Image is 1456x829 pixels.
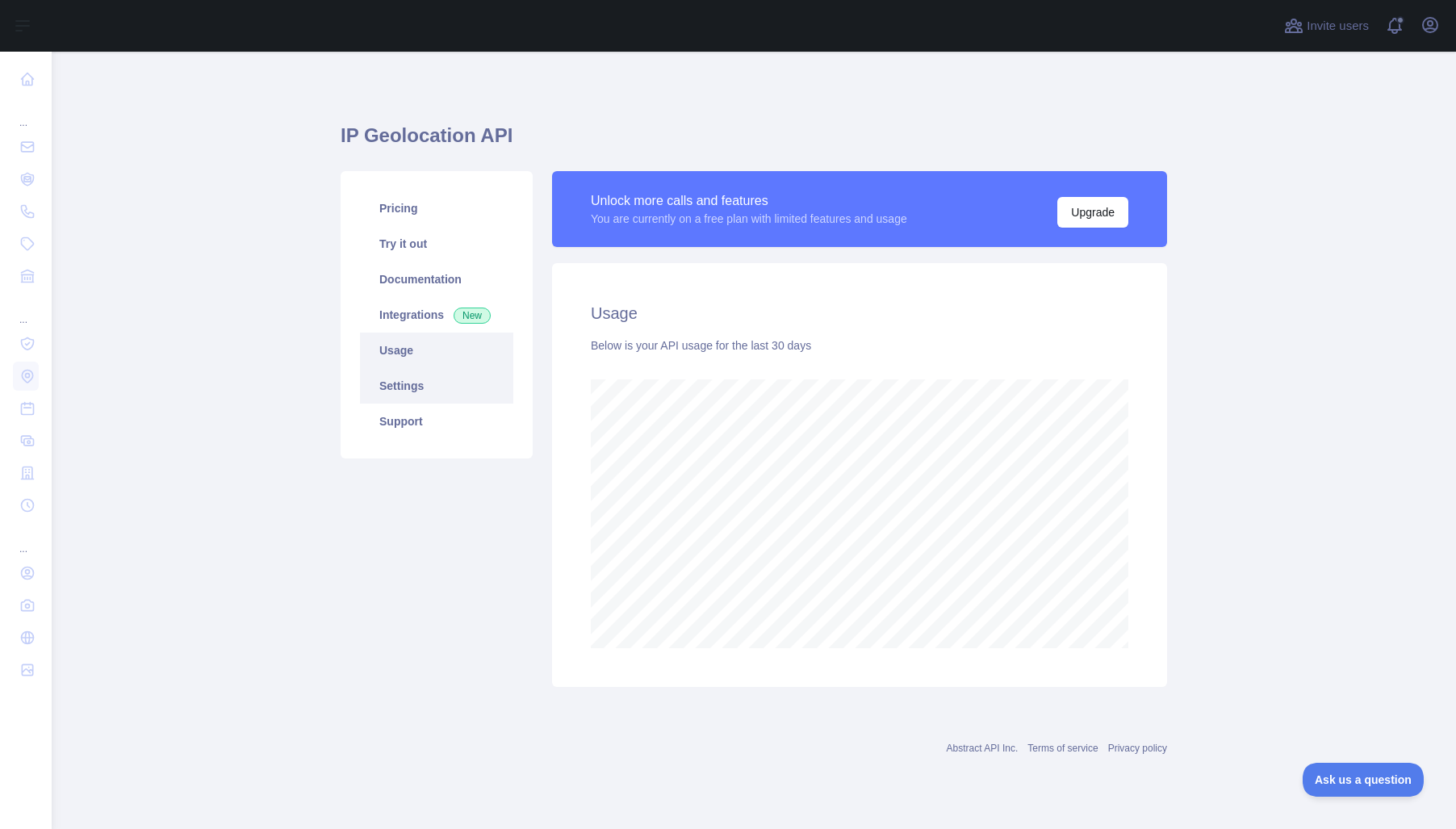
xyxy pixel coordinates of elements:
[360,226,513,262] a: Try it out
[1281,13,1372,39] button: Invite users
[13,294,39,326] div: ...
[1108,743,1167,754] a: Privacy policy
[591,337,1128,354] div: Below is your API usage for the last 30 days
[360,191,513,226] a: Pricing
[13,523,39,555] div: ...
[360,262,513,297] a: Documentation
[13,97,39,129] div: ...
[360,333,513,368] a: Usage
[1057,197,1128,228] button: Upgrade
[1027,743,1098,754] a: Terms of service
[591,302,1128,324] h2: Usage
[360,404,513,439] a: Support
[1307,17,1369,36] span: Invite users
[454,308,491,324] span: New
[591,191,907,211] div: Unlock more calls and features
[591,211,907,227] div: You are currently on a free plan with limited features and usage
[341,123,1167,161] h1: IP Geolocation API
[360,368,513,404] a: Settings
[947,743,1019,754] a: Abstract API Inc.
[360,297,513,333] a: Integrations New
[1303,763,1424,797] iframe: Toggle Customer Support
